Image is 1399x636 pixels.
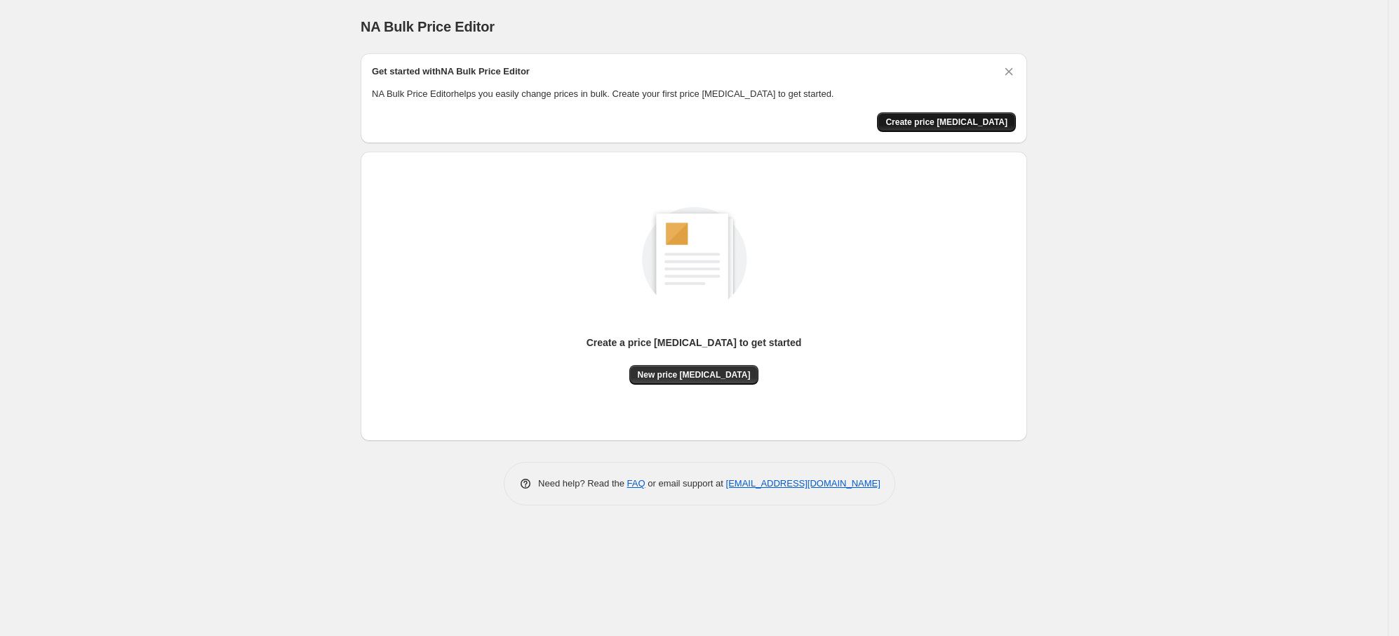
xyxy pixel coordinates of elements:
[361,19,495,34] span: NA Bulk Price Editor
[885,117,1008,128] span: Create price [MEDICAL_DATA]
[629,365,759,385] button: New price [MEDICAL_DATA]
[877,112,1016,132] button: Create price change job
[1002,65,1016,79] button: Dismiss card
[372,65,530,79] h2: Get started with NA Bulk Price Editor
[645,478,726,489] span: or email support at
[638,369,751,380] span: New price [MEDICAL_DATA]
[587,336,802,350] p: Create a price [MEDICAL_DATA] to get started
[627,478,645,489] a: FAQ
[372,87,1016,101] p: NA Bulk Price Editor helps you easily change prices in bulk. Create your first price [MEDICAL_DAT...
[538,478,627,489] span: Need help? Read the
[726,478,881,489] a: [EMAIL_ADDRESS][DOMAIN_NAME]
